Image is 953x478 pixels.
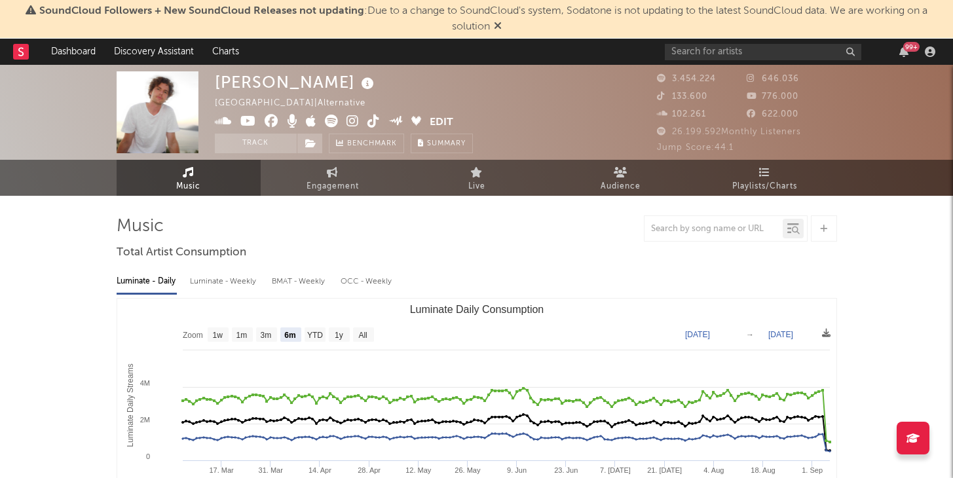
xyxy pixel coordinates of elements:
[693,160,837,196] a: Playlists/Charts
[284,331,295,340] text: 6m
[468,179,485,194] span: Live
[307,179,359,194] span: Engagement
[258,466,283,474] text: 31. Mar
[494,22,502,32] span: Dismiss
[272,270,327,293] div: BMAT - Weekly
[645,224,783,234] input: Search by song name or URL
[307,331,322,340] text: YTD
[507,466,527,474] text: 9. Jun
[685,330,710,339] text: [DATE]
[140,416,149,424] text: 2M
[657,128,801,136] span: 26.199.592 Monthly Listeners
[601,179,641,194] span: Audience
[215,71,377,93] div: [PERSON_NAME]
[665,44,861,60] input: Search for artists
[657,75,716,83] span: 3.454.224
[203,39,248,65] a: Charts
[176,179,200,194] span: Music
[430,115,453,131] button: Edit
[768,330,793,339] text: [DATE]
[427,140,466,147] span: Summary
[347,136,397,152] span: Benchmark
[554,466,578,474] text: 23. Jun
[747,75,799,83] span: 646.036
[39,6,927,32] span: : Due to a change to SoundCloud's system, Sodatone is not updating to the latest SoundCloud data....
[657,110,706,119] span: 102.261
[358,331,367,340] text: All
[703,466,724,474] text: 4. Aug
[903,42,920,52] div: 99 +
[145,452,149,460] text: 0
[899,46,908,57] button: 99+
[236,331,247,340] text: 1m
[409,304,544,315] text: Luminate Daily Consumption
[105,39,203,65] a: Discovery Assistant
[212,331,223,340] text: 1w
[215,96,381,111] div: [GEOGRAPHIC_DATA] | Alternative
[117,245,246,261] span: Total Artist Consumption
[215,134,297,153] button: Track
[455,466,481,474] text: 26. May
[308,466,331,474] text: 14. Apr
[358,466,381,474] text: 28. Apr
[657,143,734,152] span: Jump Score: 44.1
[549,160,693,196] a: Audience
[647,466,682,474] text: 21. [DATE]
[747,110,798,119] span: 622.000
[183,331,203,340] text: Zoom
[600,466,631,474] text: 7. [DATE]
[411,134,473,153] button: Summary
[140,379,149,387] text: 4M
[42,39,105,65] a: Dashboard
[209,466,234,474] text: 17. Mar
[405,160,549,196] a: Live
[261,160,405,196] a: Engagement
[751,466,775,474] text: 18. Aug
[117,270,177,293] div: Luminate - Daily
[405,466,432,474] text: 12. May
[341,270,393,293] div: OCC - Weekly
[747,92,798,101] span: 776.000
[190,270,259,293] div: Luminate - Weekly
[117,160,261,196] a: Music
[329,134,404,153] a: Benchmark
[335,331,343,340] text: 1y
[746,330,754,339] text: →
[39,6,364,16] span: SoundCloud Followers + New SoundCloud Releases not updating
[802,466,823,474] text: 1. Sep
[125,363,134,447] text: Luminate Daily Streams
[657,92,707,101] span: 133.600
[260,331,271,340] text: 3m
[732,179,797,194] span: Playlists/Charts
